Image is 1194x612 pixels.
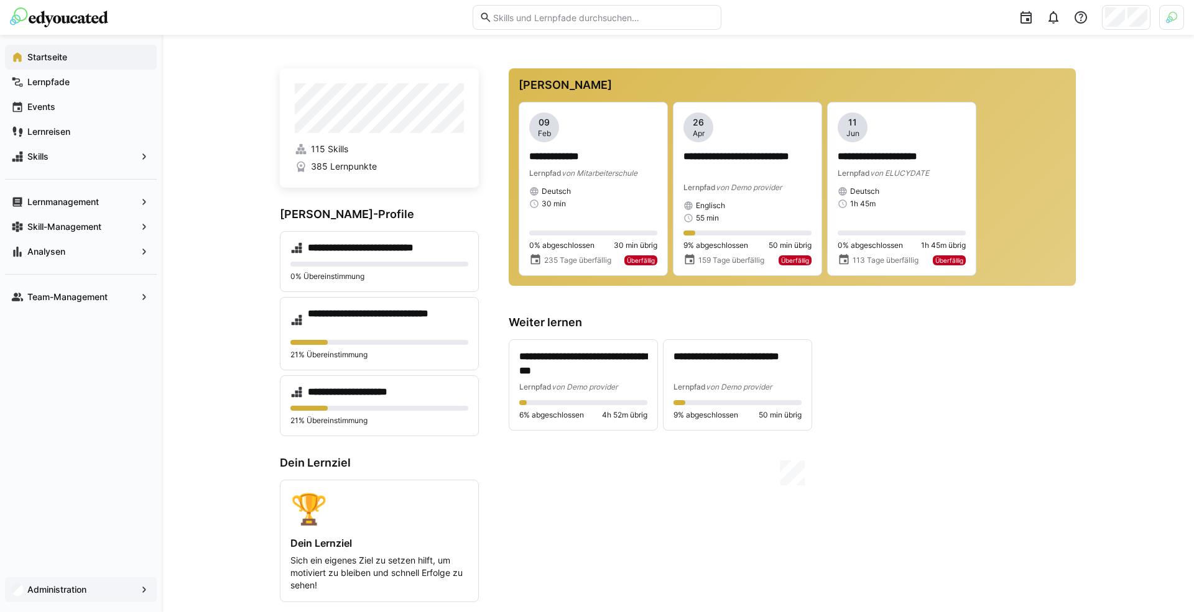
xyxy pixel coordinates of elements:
span: 50 min übrig [759,410,802,420]
p: 21% Übereinstimmung [290,416,468,426]
span: 235 Tage überfällig [544,255,611,265]
span: 4h 52m übrig [602,410,647,420]
a: 115 Skills [295,143,464,155]
h3: [PERSON_NAME]-Profile [280,208,479,221]
span: 113 Tage überfällig [853,255,919,265]
span: 115 Skills [311,143,348,155]
p: 0% Übereinstimmung [290,272,468,281]
span: 1h 45m übrig [921,240,966,250]
span: Jun [846,129,859,139]
span: 159 Tage überfällig [698,255,764,265]
span: 09 [539,116,550,129]
span: 385 Lernpunkte [311,160,377,173]
span: Deutsch [542,186,571,196]
span: 55 min [696,213,719,223]
span: Englisch [696,201,725,211]
input: Skills und Lernpfade durchsuchen… [492,12,715,23]
span: von Demo provider [552,382,618,391]
span: Überfällig [627,257,655,264]
span: 30 min [542,199,566,209]
span: 30 min übrig [614,240,657,250]
span: Überfällig [781,257,809,264]
span: Feb [538,129,551,139]
span: von Demo provider [716,183,782,192]
span: 1h 45m [850,199,876,209]
span: 0% abgeschlossen [838,240,903,250]
span: 9% abgeschlossen [673,410,738,420]
h3: Weiter lernen [509,316,1076,329]
span: Überfällig [935,257,963,264]
span: Deutsch [850,186,879,196]
span: 9% abgeschlossen [683,240,748,250]
div: 🏆 [290,490,468,527]
span: 6% abgeschlossen [519,410,584,420]
h3: Dein Lernziel [280,456,479,470]
span: Lernpfad [529,168,562,178]
h4: Dein Lernziel [290,537,468,549]
span: Lernpfad [519,382,552,391]
span: Lernpfad [673,382,706,391]
h3: [PERSON_NAME] [519,78,1066,92]
p: Sich ein eigenes Ziel zu setzen hilft, um motiviert zu bleiben und schnell Erfolge zu sehen! [290,554,468,591]
span: 0% abgeschlossen [529,240,595,250]
p: 21% Übereinstimmung [290,350,468,360]
span: 50 min übrig [769,240,812,250]
span: Apr [693,129,705,139]
span: 26 [693,116,704,129]
span: von Mitarbeiterschule [562,168,637,178]
span: Lernpfad [683,183,716,192]
span: Lernpfad [838,168,870,178]
span: 11 [848,116,857,129]
span: von Demo provider [706,382,772,391]
span: von ELUCYDATE [870,168,929,178]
